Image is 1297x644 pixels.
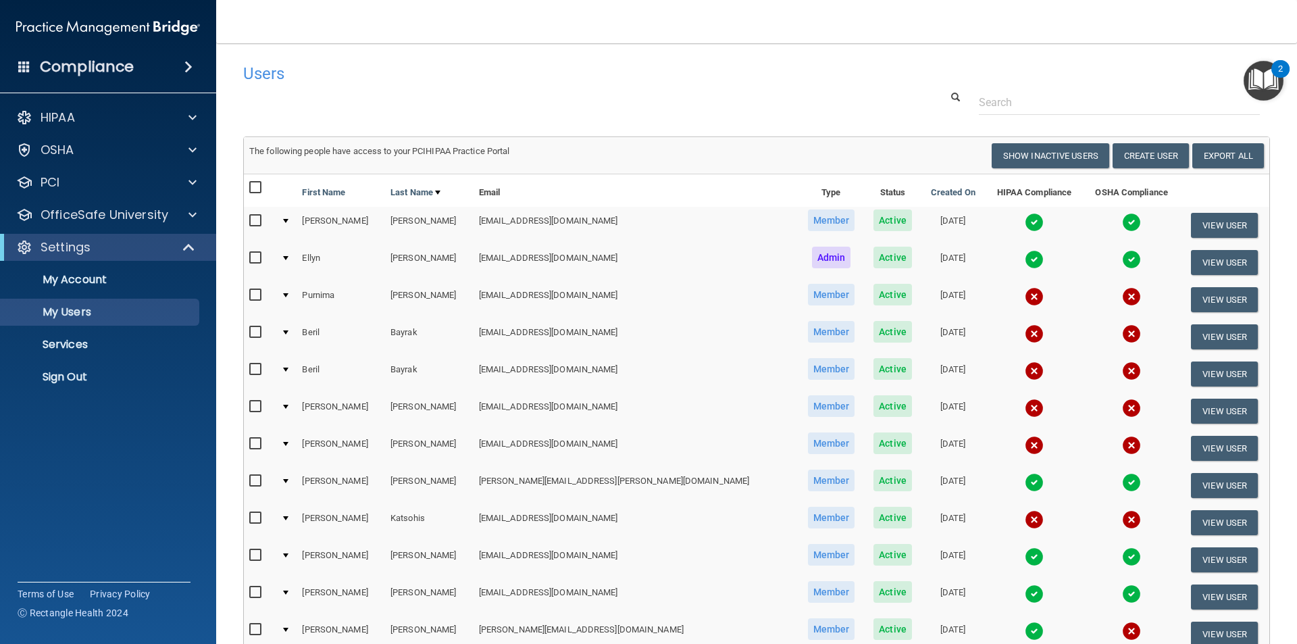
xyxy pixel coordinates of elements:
[16,142,197,158] a: OSHA
[16,174,197,191] a: PCI
[474,467,798,504] td: [PERSON_NAME][EMAIL_ADDRESS][PERSON_NAME][DOMAIN_NAME]
[1025,622,1044,641] img: tick.e7d51cea.svg
[1122,399,1141,418] img: cross.ca9f0e7f.svg
[873,358,912,380] span: Active
[1025,324,1044,343] img: cross.ca9f0e7f.svg
[1191,436,1258,461] button: View User
[474,174,798,207] th: Email
[390,184,440,201] a: Last Name
[921,355,985,393] td: [DATE]
[1191,362,1258,387] button: View User
[1122,585,1141,603] img: tick.e7d51cea.svg
[1113,143,1189,168] button: Create User
[474,355,798,393] td: [EMAIL_ADDRESS][DOMAIN_NAME]
[1025,287,1044,306] img: cross.ca9f0e7f.svg
[385,467,474,504] td: [PERSON_NAME]
[385,504,474,541] td: Katsohis
[808,395,855,417] span: Member
[808,321,855,343] span: Member
[873,544,912,566] span: Active
[41,174,59,191] p: PCI
[474,504,798,541] td: [EMAIL_ADDRESS][DOMAIN_NAME]
[931,184,975,201] a: Created On
[16,14,200,41] img: PMB logo
[41,109,75,126] p: HIPAA
[1122,324,1141,343] img: cross.ca9f0e7f.svg
[1191,585,1258,610] button: View User
[297,393,385,430] td: [PERSON_NAME]
[9,273,193,287] p: My Account
[297,281,385,318] td: Purnima
[1122,473,1141,492] img: tick.e7d51cea.svg
[474,578,798,616] td: [EMAIL_ADDRESS][DOMAIN_NAME]
[302,184,345,201] a: First Name
[873,321,912,343] span: Active
[1122,213,1141,232] img: tick.e7d51cea.svg
[921,244,985,281] td: [DATE]
[1025,250,1044,269] img: tick.e7d51cea.svg
[1191,250,1258,275] button: View User
[16,109,197,126] a: HIPAA
[873,247,912,268] span: Active
[41,239,91,255] p: Settings
[1191,324,1258,349] button: View User
[873,470,912,491] span: Active
[474,281,798,318] td: [EMAIL_ADDRESS][DOMAIN_NAME]
[385,207,474,244] td: [PERSON_NAME]
[9,305,193,319] p: My Users
[90,587,151,601] a: Privacy Policy
[297,467,385,504] td: [PERSON_NAME]
[243,65,834,82] h4: Users
[1192,143,1264,168] a: Export All
[921,393,985,430] td: [DATE]
[1025,473,1044,492] img: tick.e7d51cea.svg
[40,57,134,76] h4: Compliance
[808,470,855,491] span: Member
[921,504,985,541] td: [DATE]
[1191,213,1258,238] button: View User
[297,244,385,281] td: Ellyn
[921,281,985,318] td: [DATE]
[808,507,855,528] span: Member
[1025,547,1044,566] img: tick.e7d51cea.svg
[1191,510,1258,535] button: View User
[474,430,798,467] td: [EMAIL_ADDRESS][DOMAIN_NAME]
[385,430,474,467] td: [PERSON_NAME]
[297,578,385,616] td: [PERSON_NAME]
[16,239,196,255] a: Settings
[1122,436,1141,455] img: cross.ca9f0e7f.svg
[474,244,798,281] td: [EMAIL_ADDRESS][DOMAIN_NAME]
[1025,436,1044,455] img: cross.ca9f0e7f.svg
[921,541,985,578] td: [DATE]
[297,318,385,355] td: Beril
[16,207,197,223] a: OfficeSafe University
[297,430,385,467] td: [PERSON_NAME]
[297,541,385,578] td: [PERSON_NAME]
[297,207,385,244] td: [PERSON_NAME]
[979,90,1260,115] input: Search
[1122,287,1141,306] img: cross.ca9f0e7f.svg
[873,618,912,640] span: Active
[808,432,855,454] span: Member
[1122,622,1141,641] img: cross.ca9f0e7f.svg
[1122,510,1141,529] img: cross.ca9f0e7f.svg
[873,395,912,417] span: Active
[985,174,1084,207] th: HIPAA Compliance
[385,541,474,578] td: [PERSON_NAME]
[808,209,855,231] span: Member
[921,207,985,244] td: [DATE]
[1191,287,1258,312] button: View User
[808,358,855,380] span: Member
[18,587,74,601] a: Terms of Use
[385,578,474,616] td: [PERSON_NAME]
[249,146,510,156] span: The following people have access to your PCIHIPAA Practice Portal
[1084,174,1179,207] th: OSHA Compliance
[1229,551,1281,602] iframe: Drift Widget Chat Controller
[385,393,474,430] td: [PERSON_NAME]
[1278,69,1283,86] div: 2
[385,318,474,355] td: Bayrak
[808,618,855,640] span: Member
[921,578,985,616] td: [DATE]
[297,504,385,541] td: [PERSON_NAME]
[1191,473,1258,498] button: View User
